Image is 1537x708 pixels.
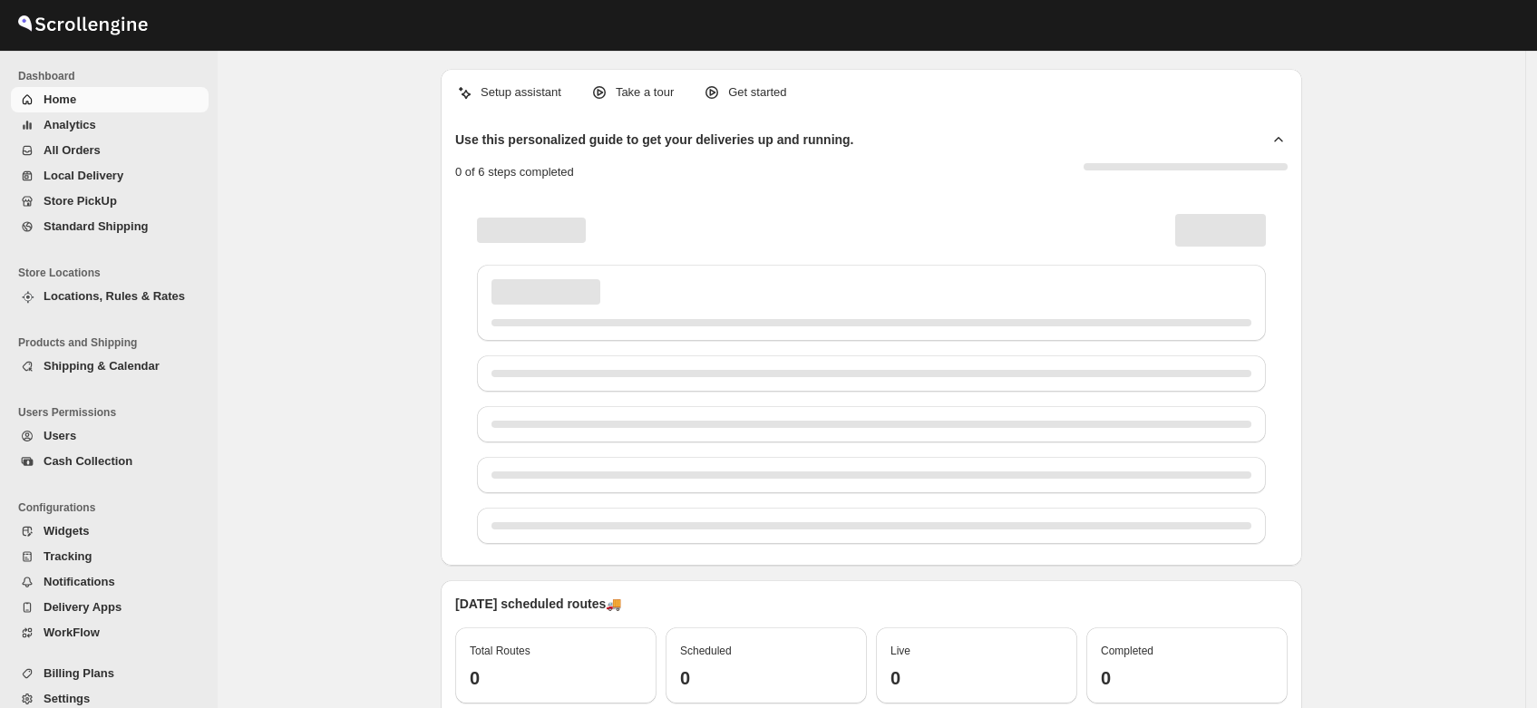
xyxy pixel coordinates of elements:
span: Products and Shipping [18,335,209,350]
button: WorkFlow [11,620,209,645]
span: Locations, Rules & Rates [44,289,185,303]
h2: Use this personalized guide to get your deliveries up and running. [455,131,854,149]
button: Analytics [11,112,209,138]
span: Scheduled [680,645,732,657]
span: Cash Collection [44,454,132,468]
p: 0 of 6 steps completed [455,163,574,181]
span: Live [890,645,910,657]
div: Page loading [455,196,1288,551]
span: Home [44,92,76,106]
span: Users Permissions [18,405,209,420]
span: Dashboard [18,69,209,83]
button: All Orders [11,138,209,163]
button: Notifications [11,569,209,595]
span: Local Delivery [44,169,123,182]
span: WorkFlow [44,626,100,639]
button: Home [11,87,209,112]
span: Notifications [44,575,115,588]
p: Take a tour [616,83,674,102]
button: Shipping & Calendar [11,354,209,379]
span: Widgets [44,524,89,538]
span: Settings [44,692,90,705]
span: Completed [1101,645,1153,657]
span: Store Locations [18,266,209,280]
button: Cash Collection [11,449,209,474]
h3: 0 [890,667,1063,689]
span: Shipping & Calendar [44,359,160,373]
button: Locations, Rules & Rates [11,284,209,309]
button: Billing Plans [11,661,209,686]
p: Get started [728,83,786,102]
span: Billing Plans [44,666,114,680]
span: Store PickUp [44,194,117,208]
h3: 0 [680,667,852,689]
p: [DATE] scheduled routes 🚚 [455,595,1288,613]
span: Total Routes [470,645,530,657]
button: Users [11,423,209,449]
p: Setup assistant [481,83,561,102]
h3: 0 [470,667,642,689]
button: Tracking [11,544,209,569]
span: Delivery Apps [44,600,122,614]
h3: 0 [1101,667,1273,689]
span: Configurations [18,500,209,515]
button: Delivery Apps [11,595,209,620]
span: All Orders [44,143,101,157]
span: Users [44,429,76,442]
span: Tracking [44,549,92,563]
button: Widgets [11,519,209,544]
span: Standard Shipping [44,219,149,233]
span: Analytics [44,118,96,131]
